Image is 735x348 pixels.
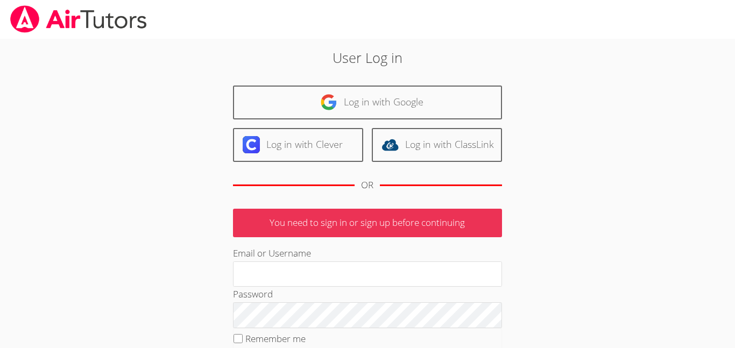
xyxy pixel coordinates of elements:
p: You need to sign in or sign up before continuing [233,209,502,237]
label: Remember me [245,332,306,345]
a: Log in with ClassLink [372,128,502,162]
img: google-logo-50288ca7cdecda66e5e0955fdab243c47b7ad437acaf1139b6f446037453330a.svg [320,94,337,111]
img: clever-logo-6eab21bc6e7a338710f1a6ff85c0baf02591cd810cc4098c63d3a4b26e2feb20.svg [243,136,260,153]
img: classlink-logo-d6bb404cc1216ec64c9a2012d9dc4662098be43eaf13dc465df04b49fa7ab582.svg [381,136,399,153]
div: OR [361,177,373,193]
h2: User Log in [169,47,566,68]
img: airtutors_banner-c4298cdbf04f3fff15de1276eac7730deb9818008684d7c2e4769d2f7ddbe033.png [9,5,148,33]
a: Log in with Clever [233,128,363,162]
label: Password [233,288,273,300]
label: Email or Username [233,247,311,259]
a: Log in with Google [233,86,502,119]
